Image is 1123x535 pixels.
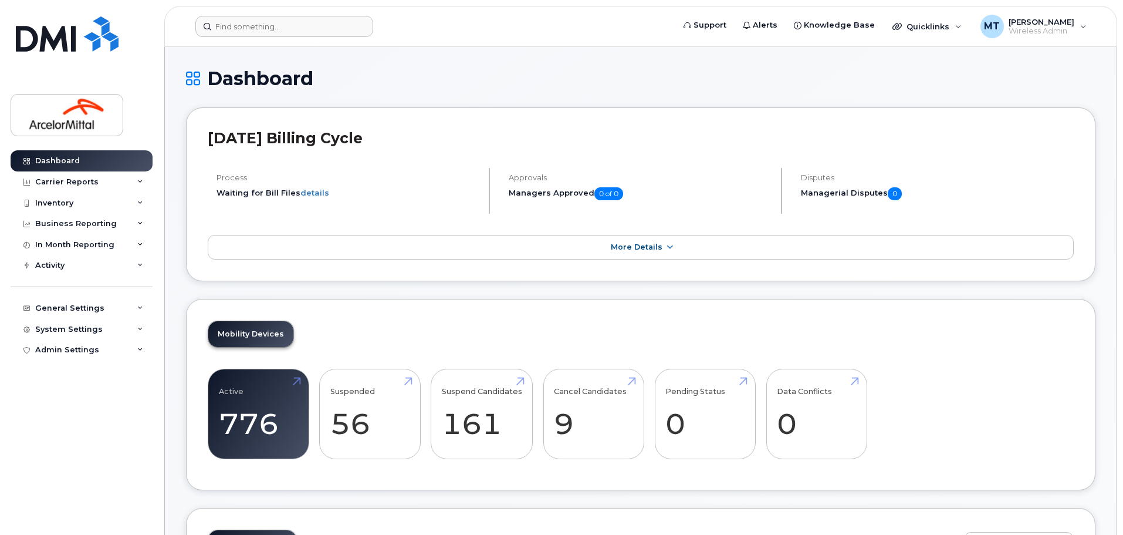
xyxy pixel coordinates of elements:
[186,68,1095,89] h1: Dashboard
[217,187,479,198] li: Waiting for Bill Files
[777,375,856,453] a: Data Conflicts 0
[888,187,902,200] span: 0
[554,375,633,453] a: Cancel Candidates 9
[300,188,329,197] a: details
[801,173,1074,182] h4: Disputes
[611,243,662,251] span: More Details
[208,321,293,347] a: Mobility Devices
[442,375,522,453] a: Suspend Candidates 161
[509,173,771,182] h4: Approvals
[217,173,479,182] h4: Process
[594,187,623,200] span: 0 of 0
[208,129,1074,147] h2: [DATE] Billing Cycle
[509,187,771,200] h5: Managers Approved
[330,375,410,453] a: Suspended 56
[801,187,1074,200] h5: Managerial Disputes
[219,375,298,453] a: Active 776
[665,375,745,453] a: Pending Status 0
